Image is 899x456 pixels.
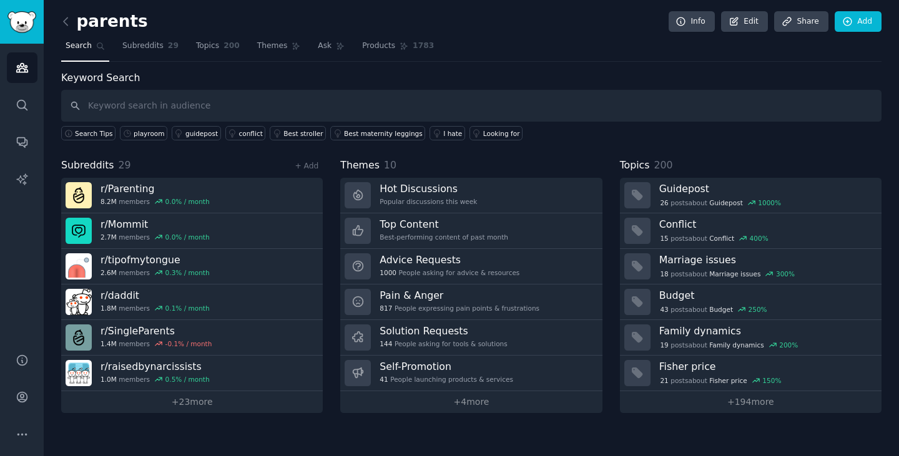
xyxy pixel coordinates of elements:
[340,320,602,356] a: Solution Requests144People asking for tools & solutions
[340,391,602,413] a: +4more
[620,356,882,391] a: Fisher price21postsaboutFisher price150%
[239,129,263,138] div: conflict
[101,253,210,266] h3: r/ tipofmytongue
[330,126,425,140] a: Best maternity leggings
[654,159,672,171] span: 200
[380,339,507,348] div: People asking for tools & solutions
[774,11,828,32] a: Share
[380,304,392,313] span: 817
[340,249,602,284] a: Advice Requests1000People asking for advice & resources
[66,218,92,244] img: Mommit
[776,269,795,278] div: 300 %
[101,218,210,231] h3: r/ Mommit
[61,36,109,62] a: Search
[165,304,210,313] div: 0.1 % / month
[709,269,760,278] span: Marriage issues
[620,158,650,173] span: Topics
[384,159,396,171] span: 10
[380,268,396,277] span: 1000
[101,304,117,313] span: 1.8M
[295,162,318,170] a: + Add
[750,234,769,243] div: 400 %
[61,126,115,140] button: Search Tips
[443,129,462,138] div: I hate
[659,375,782,386] div: post s about
[101,197,117,206] span: 8.2M
[659,233,770,244] div: post s about
[430,126,465,140] a: I hate
[134,129,164,138] div: playroom
[270,126,326,140] a: Best stroller
[61,249,323,284] a: r/tipofmytongue2.6Mmembers0.3% / month
[101,182,210,195] h3: r/ Parenting
[380,375,513,384] div: People launching products & services
[61,213,323,249] a: r/Mommit2.7Mmembers0.0% / month
[101,233,117,241] span: 2.7M
[101,339,117,348] span: 1.4M
[253,36,305,62] a: Themes
[660,234,668,243] span: 15
[61,391,323,413] a: +23more
[168,41,179,52] span: 29
[340,284,602,320] a: Pain & Anger817People expressing pain points & frustrations
[185,129,218,138] div: guidepost
[66,41,92,52] span: Search
[660,376,668,385] span: 21
[101,360,210,373] h3: r/ raisedbynarcissists
[340,178,602,213] a: Hot DiscussionsPopular discussions this week
[380,289,539,302] h3: Pain & Anger
[61,320,323,356] a: r/SingleParents1.4Mmembers-0.1% / month
[380,218,508,231] h3: Top Content
[172,126,221,140] a: guidepost
[7,11,36,33] img: GummySearch logo
[620,320,882,356] a: Family dynamics19postsaboutFamily dynamics200%
[835,11,882,32] a: Add
[66,253,92,279] img: tipofmytongue
[721,11,768,32] a: Edit
[66,182,92,208] img: Parenting
[101,375,210,384] div: members
[779,341,798,349] div: 200 %
[120,126,167,140] a: playroom
[358,36,438,62] a: Products1783
[75,129,113,138] span: Search Tips
[620,213,882,249] a: Conflict15postsaboutConflict400%
[225,126,266,140] a: conflict
[669,11,715,32] a: Info
[101,304,210,313] div: members
[709,305,733,314] span: Budget
[380,253,519,266] h3: Advice Requests
[660,305,668,314] span: 43
[362,41,395,52] span: Products
[61,284,323,320] a: r/daddit1.8Mmembers0.1% / month
[659,218,873,231] h3: Conflict
[101,289,210,302] h3: r/ daddit
[344,129,423,138] div: Best maternity leggings
[61,90,882,122] input: Keyword search in audience
[413,41,434,52] span: 1783
[340,356,602,391] a: Self-Promotion41People launching products & services
[101,268,117,277] span: 2.6M
[749,305,767,314] div: 250 %
[659,268,796,279] div: post s about
[709,341,764,349] span: Family dynamics
[660,341,668,349] span: 19
[380,375,388,384] span: 41
[101,375,117,384] span: 1.0M
[122,41,164,52] span: Subreddits
[620,249,882,284] a: Marriage issues18postsaboutMarriage issues300%
[118,36,183,62] a: Subreddits29
[469,126,523,140] a: Looking for
[380,233,508,241] div: Best-performing content of past month
[165,339,212,348] div: -0.1 % / month
[101,268,210,277] div: members
[66,360,92,386] img: raisedbynarcissists
[483,129,520,138] div: Looking for
[66,324,92,351] img: SingleParents
[196,41,219,52] span: Topics
[380,197,477,206] div: Popular discussions this week
[709,198,743,207] span: Guidepost
[340,158,380,173] span: Themes
[380,339,392,348] span: 144
[313,36,349,62] a: Ask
